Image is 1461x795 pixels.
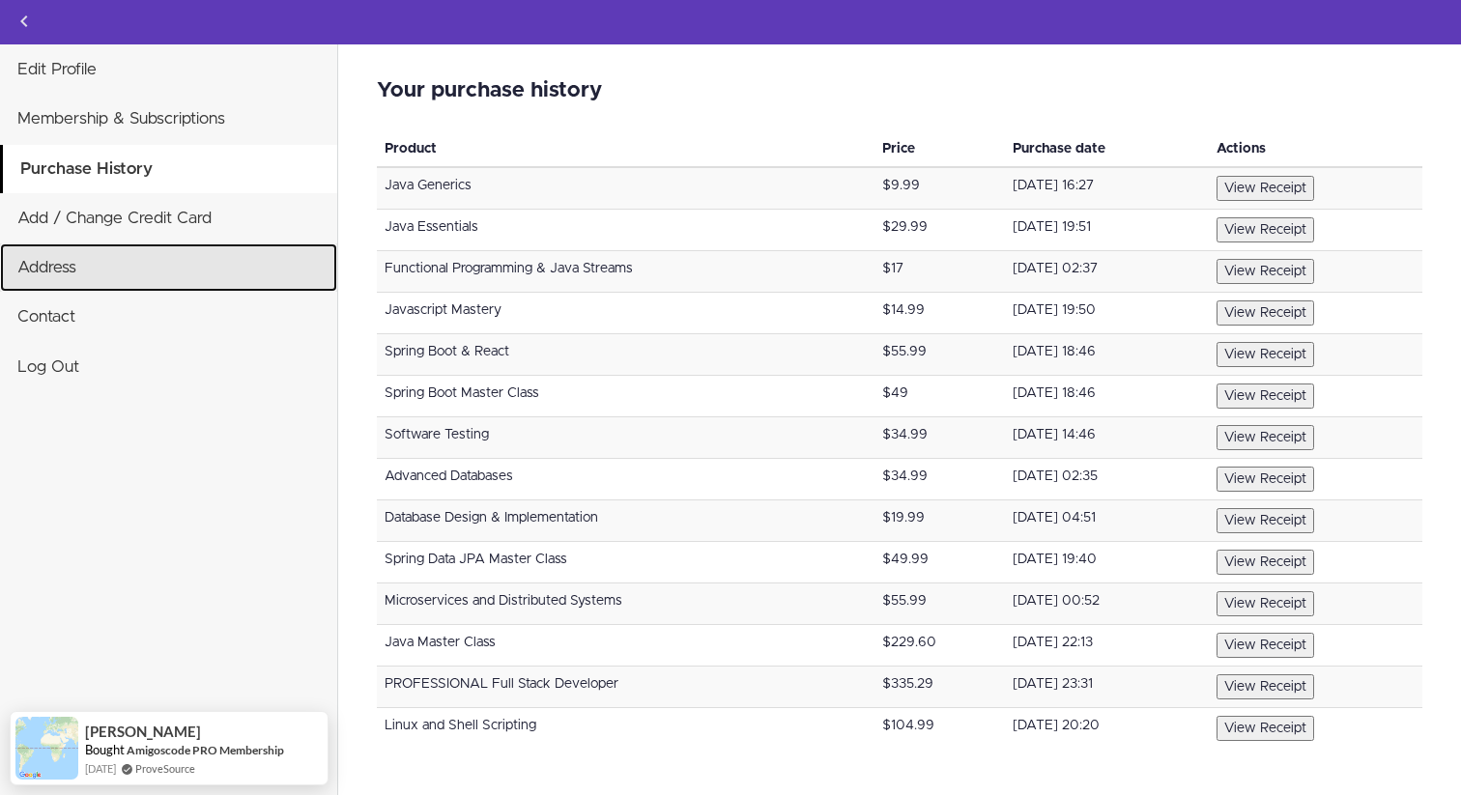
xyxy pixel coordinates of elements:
td: Database Design & Implementation [377,500,874,542]
button: View Receipt [1217,674,1314,699]
td: $104.99 [874,708,1006,750]
td: $55.99 [874,334,1006,376]
button: View Receipt [1217,467,1314,492]
td: Microservices and Distributed Systems [377,583,874,625]
td: Software Testing [377,417,874,459]
td: $9.99 [874,167,1006,210]
td: [DATE] 19:50 [1005,293,1209,334]
td: [DATE] 23:31 [1005,667,1209,708]
td: Java Essentials [377,210,874,251]
td: $34.99 [874,459,1006,500]
td: [DATE] 04:51 [1005,500,1209,542]
svg: Back to courses [13,10,36,33]
td: [DATE] 19:51 [1005,210,1209,251]
button: View Receipt [1217,633,1314,658]
th: Product [377,131,874,167]
td: Javascript Mastery [377,293,874,334]
button: View Receipt [1217,508,1314,533]
button: View Receipt [1217,550,1314,575]
span: Bought [85,742,125,757]
td: [DATE] 14:46 [1005,417,1209,459]
button: View Receipt [1217,591,1314,616]
button: View Receipt [1217,342,1314,367]
th: Purchase date [1005,131,1209,167]
td: Linux and Shell Scripting [377,708,874,750]
th: Price [874,131,1006,167]
td: Spring Boot Master Class [377,376,874,417]
h2: Your purchase history [377,79,1422,102]
img: provesource social proof notification image [15,717,78,780]
button: View Receipt [1217,217,1314,242]
button: View Receipt [1217,425,1314,450]
td: $55.99 [874,583,1006,625]
td: [DATE] 18:46 [1005,376,1209,417]
td: [DATE] 22:13 [1005,625,1209,667]
td: $229.60 [874,625,1006,667]
td: [DATE] 20:20 [1005,708,1209,750]
th: Actions [1209,131,1422,167]
td: $19.99 [874,500,1006,542]
td: $49 [874,376,1006,417]
td: [DATE] 02:35 [1005,459,1209,500]
button: View Receipt [1217,300,1314,326]
td: [DATE] 02:37 [1005,251,1209,293]
td: Java Generics [377,167,874,210]
td: $49.99 [874,542,1006,583]
td: Advanced Databases [377,459,874,500]
span: [PERSON_NAME] [85,724,201,740]
td: [DATE] 00:52 [1005,583,1209,625]
td: $29.99 [874,210,1006,251]
span: [DATE] [85,760,116,777]
td: [DATE] 16:27 [1005,167,1209,210]
td: Java Master Class [377,625,874,667]
button: View Receipt [1217,259,1314,284]
a: ProveSource [135,760,195,777]
td: $335.29 [874,667,1006,708]
td: $17 [874,251,1006,293]
a: Amigoscode PRO Membership [127,743,284,757]
td: PROFESSIONAL Full Stack Developer [377,667,874,708]
button: View Receipt [1217,716,1314,741]
td: Functional Programming & Java Streams [377,251,874,293]
td: $34.99 [874,417,1006,459]
td: Spring Data JPA Master Class [377,542,874,583]
td: Spring Boot & React [377,334,874,376]
button: View Receipt [1217,383,1314,409]
td: [DATE] 19:40 [1005,542,1209,583]
a: Purchase History [3,145,337,193]
td: $14.99 [874,293,1006,334]
td: [DATE] 18:46 [1005,334,1209,376]
button: View Receipt [1217,176,1314,201]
